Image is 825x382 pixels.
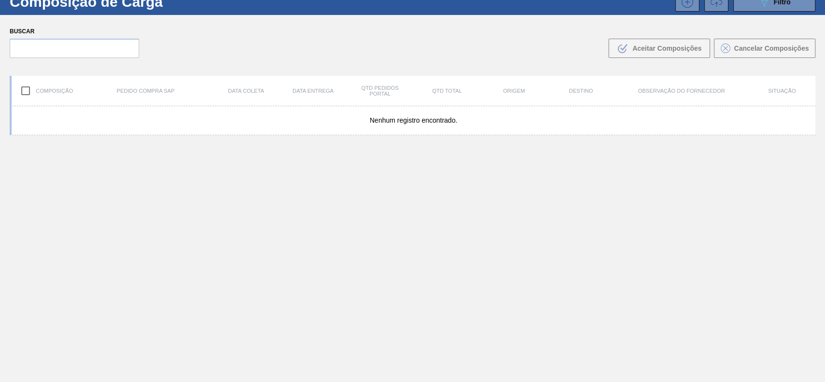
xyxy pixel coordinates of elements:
[548,88,615,94] div: Destino
[370,116,457,124] span: Nenhum registro encontrado.
[213,88,280,94] div: Data coleta
[414,88,481,94] div: Qtd Total
[347,85,414,97] div: Qtd Pedidos Portal
[608,39,710,58] button: Aceitar Composições
[734,44,809,52] span: Cancelar Composições
[279,88,347,94] div: Data Entrega
[79,88,213,94] div: Pedido Compra SAP
[632,44,701,52] span: Aceitar Composições
[714,39,815,58] button: Cancelar Composições
[748,88,815,94] div: Situação
[10,25,139,39] label: Buscar
[614,88,748,94] div: Observação do Fornecedor
[480,88,548,94] div: Origem
[12,81,79,101] div: Composição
